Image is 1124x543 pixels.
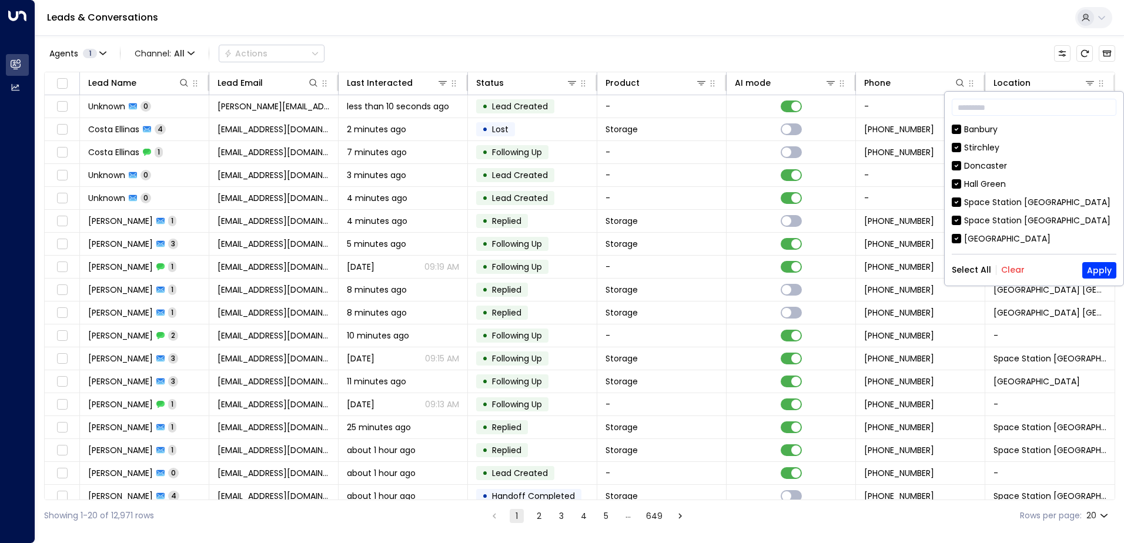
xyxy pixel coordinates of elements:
[482,440,488,460] div: •
[952,233,1116,245] div: [GEOGRAPHIC_DATA]
[88,169,125,181] span: Unknown
[864,284,934,296] span: +447469520001
[88,146,139,158] span: Costa Ellinas
[55,168,69,183] span: Toggle select row
[482,280,488,300] div: •
[424,261,459,273] p: 09:19 AM
[88,490,153,502] span: Douglas Lewis
[482,394,488,414] div: •
[55,145,69,160] span: Toggle select row
[168,239,178,249] span: 3
[492,376,542,387] span: Following Up
[492,284,521,296] span: Replied
[964,160,1007,172] div: Doncaster
[88,123,139,135] span: Costa Ellinas
[218,76,263,90] div: Lead Email
[347,444,416,456] span: about 1 hour ago
[218,444,330,456] span: marcusrichardmoody86@gmail.com
[88,353,153,364] span: Jason Thornton
[864,330,934,341] span: +447533054408
[218,330,330,341] span: jase_Thornton@hotmail.co.uk
[864,123,934,135] span: +447798722864
[606,490,638,502] span: Storage
[88,307,153,319] span: Olajide Olamide
[482,486,488,506] div: •
[482,165,488,185] div: •
[218,238,330,250] span: ahenshaw3137@yahoo.com
[964,178,1006,190] div: Hall Green
[993,421,1106,433] span: Space Station Banbury
[482,348,488,368] div: •
[993,444,1106,456] span: Space Station Solihull
[218,307,330,319] span: o4olamide@gmail.com
[644,509,665,523] button: Go to page 649
[347,169,406,181] span: 3 minutes ago
[55,374,69,389] span: Toggle select row
[347,261,374,273] span: Sep 18, 2025
[168,284,176,294] span: 1
[218,100,330,112] span: paul_pbpt@live.co.uk
[88,215,153,227] span: Deborah Whitaker
[985,462,1115,484] td: -
[492,261,542,273] span: Following Up
[492,238,542,250] span: Following Up
[347,307,407,319] span: 8 minutes ago
[492,490,575,502] span: Handoff Completed
[482,303,488,323] div: •
[492,146,542,158] span: Following Up
[577,509,591,523] button: Go to page 4
[864,467,934,479] span: +447598604728
[168,468,179,478] span: 0
[735,76,771,90] div: AI mode
[49,49,78,58] span: Agents
[218,192,330,204] span: rchd3@icloud.com
[88,238,153,250] span: Alan Henshaw
[347,215,407,227] span: 4 minutes ago
[168,445,176,455] span: 1
[606,123,638,135] span: Storage
[347,284,407,296] span: 8 minutes ago
[347,490,416,502] span: about 1 hour ago
[1082,262,1116,279] button: Apply
[347,421,411,433] span: 25 minutes ago
[492,398,542,410] span: Following Up
[482,142,488,162] div: •
[140,101,151,111] span: 0
[218,123,330,135] span: costa_ellinas@yahoo.com
[856,164,985,186] td: -
[597,393,727,415] td: -
[952,142,1116,154] div: Stirchley
[993,353,1106,364] span: Space Station Garretts Green
[482,234,488,254] div: •
[482,417,488,437] div: •
[952,196,1116,209] div: Space Station [GEOGRAPHIC_DATA]
[482,463,488,483] div: •
[487,508,688,523] nav: pagination navigation
[606,307,638,319] span: Storage
[993,76,1031,90] div: Location
[88,467,153,479] span: Marcus Moody
[168,262,176,271] span: 1
[347,76,413,90] div: Last Interacted
[482,257,488,277] div: •
[606,76,640,90] div: Product
[218,353,330,364] span: jase_Thornton@hotmail.co.uk
[597,95,727,118] td: -
[347,330,409,341] span: 10 minutes ago
[985,324,1115,347] td: -
[219,45,325,62] div: Button group with a nested menu
[673,509,687,523] button: Go to next page
[952,123,1116,136] div: Banbury
[347,123,406,135] span: 2 minutes ago
[347,238,406,250] span: 5 minutes ago
[55,260,69,274] span: Toggle select row
[55,122,69,137] span: Toggle select row
[993,284,1106,296] span: Space Station Shrewsbury
[510,509,524,523] button: page 1
[88,76,190,90] div: Lead Name
[218,376,330,387] span: bobbymushtaq@yahoo.co.uk
[168,330,178,340] span: 2
[864,490,934,502] span: +447985089177
[347,398,374,410] span: Sep 18, 2025
[1076,45,1093,62] span: Refresh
